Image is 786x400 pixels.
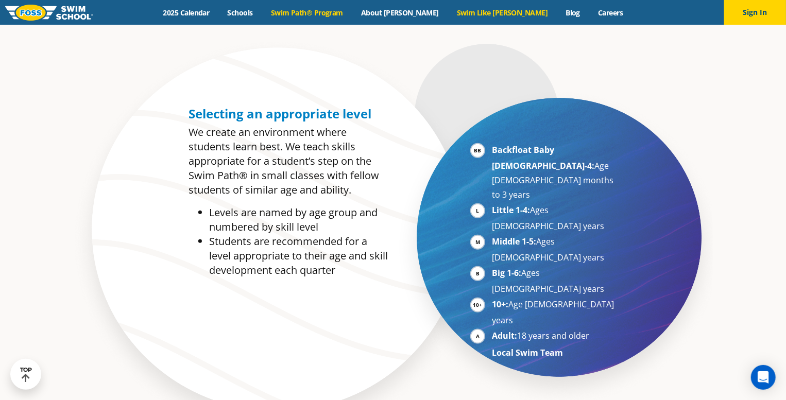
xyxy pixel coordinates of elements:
div: TOP [20,367,32,382]
strong: 10+: [492,299,508,310]
li: Ages [DEMOGRAPHIC_DATA] years [492,203,618,233]
li: Age [DEMOGRAPHIC_DATA] months to 3 years [492,143,618,202]
strong: Adult: [492,330,517,341]
a: Swim Path® Program [262,8,352,18]
li: Age [DEMOGRAPHIC_DATA] years [492,297,618,327]
span: Selecting an appropriate level [189,105,371,122]
a: Swim Like [PERSON_NAME] [448,8,557,18]
img: FOSS Swim School Logo [5,5,93,21]
li: 18 years and older [492,328,618,344]
strong: Big 1-6: [492,267,521,279]
a: Careers [589,8,632,18]
strong: Little 1-4: [492,204,530,216]
strong: Local Swim Team [492,347,563,358]
a: Schools [218,8,262,18]
strong: Backfloat Baby [DEMOGRAPHIC_DATA]-4: [492,144,594,171]
li: Ages [DEMOGRAPHIC_DATA] years [492,234,618,265]
li: Levels are named by age group and numbered by skill level [209,205,388,234]
li: Ages [DEMOGRAPHIC_DATA] years [492,266,618,296]
p: We create an environment where students learn best. We teach skills appropriate for a student’s s... [189,125,388,197]
strong: Middle 1-5: [492,236,536,247]
li: Students are recommended for a level appropriate to their age and skill development each quarter [209,234,388,277]
div: Open Intercom Messenger [751,365,776,390]
a: About [PERSON_NAME] [352,8,448,18]
a: 2025 Calendar [154,8,218,18]
a: Blog [557,8,589,18]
